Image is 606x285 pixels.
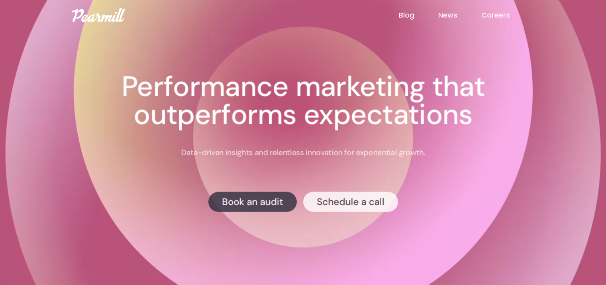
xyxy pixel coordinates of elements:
h1: Performance marketing that outperforms expectations [79,73,527,129]
a: Book an audit [208,192,296,212]
a: Schedule a call [303,192,398,212]
a: News [438,10,481,20]
a: Careers [481,10,534,20]
p: Data-driven insights and relentless innovation for exponential growth. [181,147,425,158]
a: Blog [399,10,438,20]
img: Pearmill logo [72,8,125,22]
